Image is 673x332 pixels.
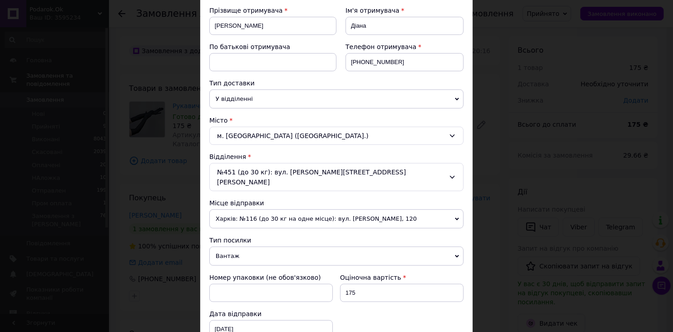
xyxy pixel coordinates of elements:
span: У відділенні [209,89,464,109]
div: Місто [209,116,464,125]
span: По батькові отримувача [209,43,290,50]
div: №451 (до 30 кг): вул. [PERSON_NAME][STREET_ADDRESS][PERSON_NAME] [209,163,464,191]
span: Харків: №116 (до 30 кг на одне місце): вул. [PERSON_NAME], 120 [209,209,464,228]
span: Місце відправки [209,199,264,207]
div: м. [GEOGRAPHIC_DATA] ([GEOGRAPHIC_DATA].) [209,127,464,145]
div: Дата відправки [209,309,333,318]
span: Тип посилки [209,237,251,244]
div: Номер упаковки (не обов'язково) [209,273,333,282]
div: Відділення [209,152,464,161]
span: Ім'я отримувача [346,7,400,14]
input: +380 [346,53,464,71]
span: Тип доставки [209,79,255,87]
span: Вантаж [209,247,464,266]
div: Оціночна вартість [340,273,464,282]
span: Прізвище отримувача [209,7,283,14]
span: Телефон отримувача [346,43,416,50]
